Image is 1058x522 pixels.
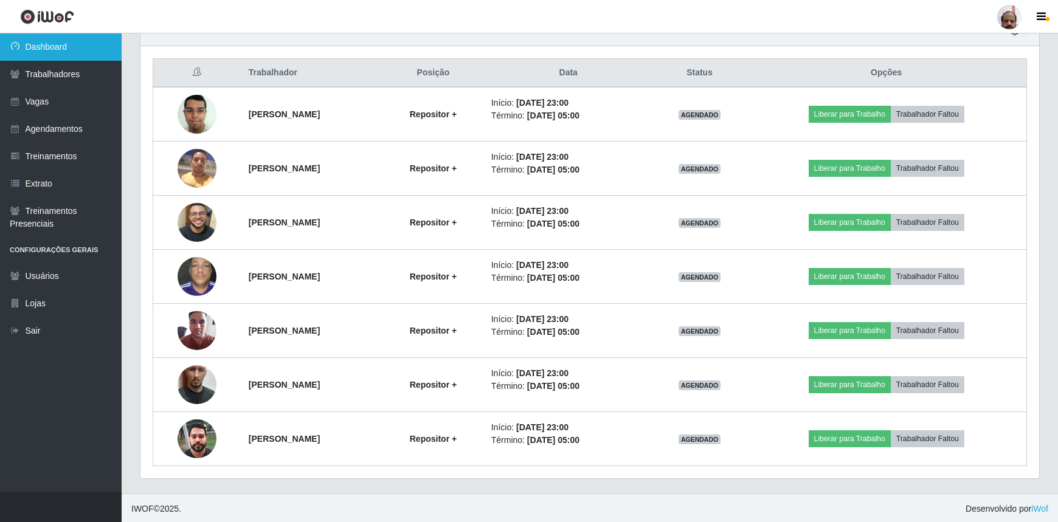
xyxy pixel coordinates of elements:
[891,430,964,447] button: Trabalhador Faltou
[809,106,891,123] button: Liberar para Trabalho
[516,98,569,108] time: [DATE] 23:00
[1031,504,1048,513] a: iWof
[527,165,579,174] time: [DATE] 05:00
[491,151,646,163] li: Início:
[491,218,646,230] li: Término:
[484,59,653,88] th: Data
[679,272,721,282] span: AGENDADO
[527,381,579,391] time: [DATE] 05:00
[241,59,382,88] th: Trabalhador
[249,434,320,444] strong: [PERSON_NAME]
[178,413,216,464] img: 1756755048202.jpeg
[516,314,569,324] time: [DATE] 23:00
[809,430,891,447] button: Liberar para Trabalho
[679,326,721,336] span: AGENDADO
[679,110,721,120] span: AGENDADO
[491,421,646,434] li: Início:
[491,313,646,326] li: Início:
[491,109,646,122] li: Término:
[679,380,721,390] span: AGENDADO
[410,272,457,281] strong: Repositor +
[249,272,320,281] strong: [PERSON_NAME]
[891,160,964,177] button: Trabalhador Faltou
[249,218,320,227] strong: [PERSON_NAME]
[178,250,216,302] img: 1740615405032.jpeg
[679,218,721,228] span: AGENDADO
[891,214,964,231] button: Trabalhador Faltou
[178,188,216,257] img: 1725919493189.jpeg
[249,326,320,335] strong: [PERSON_NAME]
[527,111,579,120] time: [DATE] 05:00
[527,219,579,228] time: [DATE] 05:00
[178,350,216,419] img: 1752945787017.jpeg
[491,326,646,338] li: Término:
[516,422,569,432] time: [DATE] 23:00
[491,163,646,176] li: Término:
[653,59,747,88] th: Status
[491,97,646,109] li: Início:
[410,326,457,335] strong: Repositor +
[679,164,721,174] span: AGENDADO
[516,206,569,216] time: [DATE] 23:00
[746,59,1026,88] th: Opções
[410,218,457,227] strong: Repositor +
[891,322,964,339] button: Trabalhador Faltou
[178,304,216,356] img: 1743595929569.jpeg
[966,503,1048,515] span: Desenvolvido por
[491,205,646,218] li: Início:
[516,368,569,378] time: [DATE] 23:00
[131,504,154,513] span: IWOF
[491,259,646,272] li: Início:
[891,268,964,285] button: Trabalhador Faltou
[20,9,74,24] img: CoreUI Logo
[809,160,891,177] button: Liberar para Trabalho
[382,59,484,88] th: Posição
[491,380,646,393] li: Término:
[131,503,181,515] span: © 2025 .
[527,435,579,445] time: [DATE] 05:00
[809,322,891,339] button: Liberar para Trabalho
[891,106,964,123] button: Trabalhador Faltou
[491,272,646,284] li: Término:
[410,380,457,390] strong: Repositor +
[178,88,216,140] img: 1602822418188.jpeg
[249,380,320,390] strong: [PERSON_NAME]
[178,142,216,194] img: 1738750603268.jpeg
[527,273,579,283] time: [DATE] 05:00
[491,367,646,380] li: Início:
[679,434,721,444] span: AGENDADO
[249,163,320,173] strong: [PERSON_NAME]
[891,376,964,393] button: Trabalhador Faltou
[410,434,457,444] strong: Repositor +
[410,163,457,173] strong: Repositor +
[809,376,891,393] button: Liberar para Trabalho
[516,260,569,270] time: [DATE] 23:00
[809,268,891,285] button: Liberar para Trabalho
[410,109,457,119] strong: Repositor +
[516,152,569,162] time: [DATE] 23:00
[249,109,320,119] strong: [PERSON_NAME]
[527,327,579,337] time: [DATE] 05:00
[491,434,646,447] li: Término:
[809,214,891,231] button: Liberar para Trabalho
